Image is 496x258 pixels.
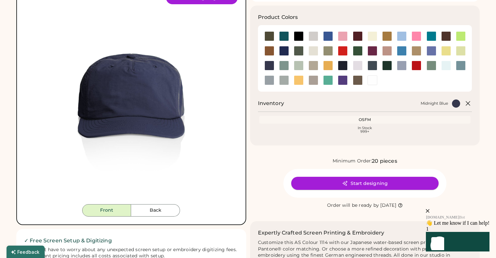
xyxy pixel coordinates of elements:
[258,99,284,107] h2: Inventory
[258,13,298,21] h3: Product Colors
[258,229,384,237] h2: Expertly Crafted Screen Printing & Embroidery
[333,158,372,164] div: Minimum Order:
[291,177,439,190] button: Start designing
[327,202,379,209] div: Order will be ready by
[82,204,131,217] button: Front
[387,174,494,257] iframe: Front Chat
[261,126,470,133] div: In Stock 999+
[24,237,238,245] h2: ✓ Free Screen Setup & Digitizing
[131,204,180,217] button: Back
[372,157,397,165] div: 20 pieces
[261,117,470,122] div: OSFM
[380,202,396,209] div: [DATE]
[421,101,448,106] div: Midnight Blue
